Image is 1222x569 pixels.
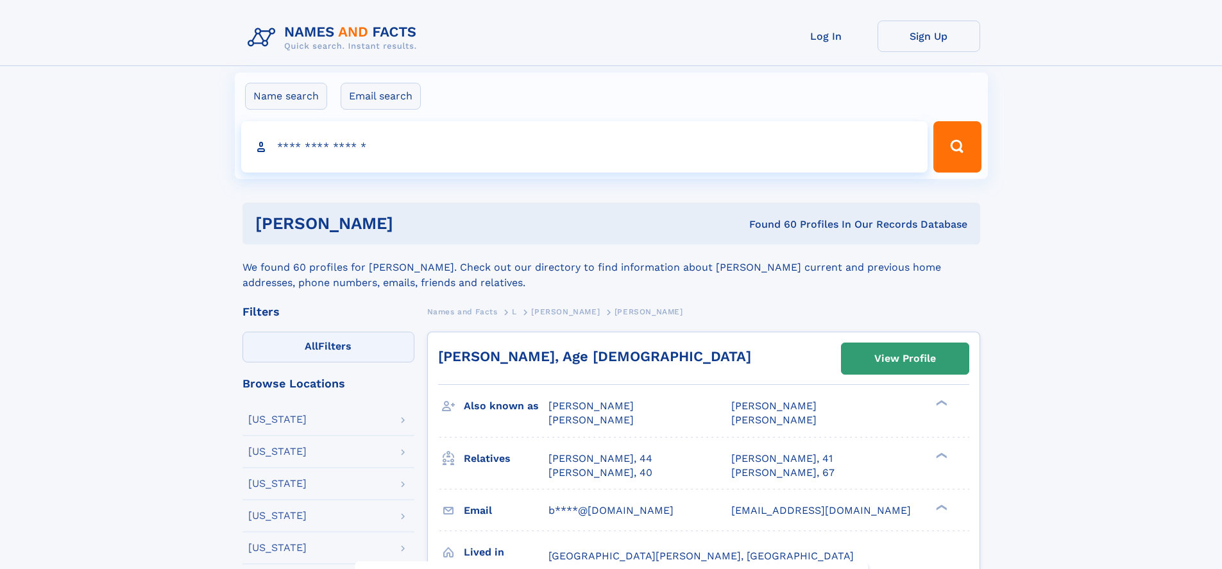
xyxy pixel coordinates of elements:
a: Names and Facts [427,303,498,319]
span: [PERSON_NAME] [731,400,817,412]
div: [US_STATE] [248,511,307,521]
a: [PERSON_NAME], 67 [731,466,835,480]
label: Email search [341,83,421,110]
span: All [305,340,318,352]
a: View Profile [842,343,969,374]
div: We found 60 profiles for [PERSON_NAME]. Check out our directory to find information about [PERSON... [242,244,980,291]
span: [PERSON_NAME] [548,414,634,426]
span: L [512,307,517,316]
span: [PERSON_NAME] [531,307,600,316]
label: Name search [245,83,327,110]
div: [US_STATE] [248,543,307,553]
div: Filters [242,306,414,318]
div: Found 60 Profiles In Our Records Database [571,217,967,232]
div: ❯ [933,503,948,511]
div: [US_STATE] [248,446,307,457]
span: [PERSON_NAME] [615,307,683,316]
span: [EMAIL_ADDRESS][DOMAIN_NAME] [731,504,911,516]
span: [PERSON_NAME] [731,414,817,426]
div: [US_STATE] [248,479,307,489]
a: Sign Up [878,21,980,52]
a: [PERSON_NAME], 40 [548,466,652,480]
h3: Relatives [464,448,548,470]
h3: Email [464,500,548,522]
a: L [512,303,517,319]
div: View Profile [874,344,936,373]
h1: [PERSON_NAME] [255,216,572,232]
div: Browse Locations [242,378,414,389]
div: ❯ [933,399,948,407]
label: Filters [242,332,414,362]
a: [PERSON_NAME] [531,303,600,319]
img: Logo Names and Facts [242,21,427,55]
div: ❯ [933,451,948,459]
input: search input [241,121,928,173]
span: [GEOGRAPHIC_DATA][PERSON_NAME], [GEOGRAPHIC_DATA] [548,550,854,562]
h3: Also known as [464,395,548,417]
a: [PERSON_NAME], 44 [548,452,652,466]
div: [US_STATE] [248,414,307,425]
button: Search Button [933,121,981,173]
a: [PERSON_NAME], Age [DEMOGRAPHIC_DATA] [438,348,751,364]
h3: Lived in [464,541,548,563]
a: [PERSON_NAME], 41 [731,452,833,466]
a: Log In [775,21,878,52]
span: [PERSON_NAME] [548,400,634,412]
